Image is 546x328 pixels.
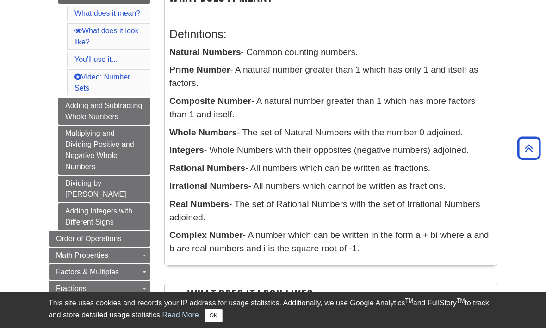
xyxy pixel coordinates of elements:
a: Order of Operations [49,231,150,247]
a: Back to Top [514,142,544,154]
b: Real Numbers [169,199,229,209]
p: - All numbers which cannot be written as fractions. [169,180,492,193]
b: Complex Number [169,230,243,240]
sup: TM [457,298,465,304]
p: - The set of Natural Numbers with the number 0 adjoined. [169,126,492,140]
button: Close [205,309,223,322]
a: Multiplying and Dividing Positive and Negative Whole Numbers [58,126,150,175]
a: Adding Integers with Different Signs [58,203,150,230]
p: - The set of Rational Numbers with the set of Irrational Numbers adjoined. [169,198,492,225]
p: - A natural number greater than 1 which has only 1 and itself as factors. [169,63,492,90]
a: What does it look like? [74,27,139,46]
sup: TM [405,298,413,304]
b: Composite Number [169,96,251,106]
p: - A natural number greater than 1 which has more factors than 1 and itself. [169,95,492,121]
b: Irrational Numbers [169,181,248,191]
span: Math Properties [56,251,108,259]
a: Factors & Multiples [49,264,150,280]
b: Integers [169,145,204,155]
b: Natural Numbers [169,47,241,57]
p: - All numbers which can be written as fractions. [169,162,492,175]
b: Prime Number [169,65,230,74]
a: Fractions [49,281,150,297]
span: Fractions [56,285,87,292]
a: What does it mean? [74,9,140,17]
span: Order of Operations [56,235,121,243]
p: - A number which can be written in the form a + bi where a and b are real numbers and i is the sq... [169,229,492,255]
a: Dividing by [PERSON_NAME] [58,176,150,202]
a: Read More [162,311,199,319]
h3: Definitions: [169,28,492,41]
a: You'll use it... [74,55,118,63]
div: This site uses cookies and records your IP address for usage statistics. Additionally, we use Goo... [49,298,497,322]
b: Whole Numbers [169,128,237,137]
p: - Common counting numbers. [169,46,492,59]
a: Video: Number Sets [74,73,130,92]
a: Math Properties [49,248,150,263]
p: - Whole Numbers with their opposites (negative numbers) adjoined. [169,144,492,157]
b: Rational Numbers [169,163,245,173]
a: Adding and Subtracting Whole Numbers [58,98,150,125]
span: Factors & Multiples [56,268,119,276]
h2: What does it look like? [165,284,497,310]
